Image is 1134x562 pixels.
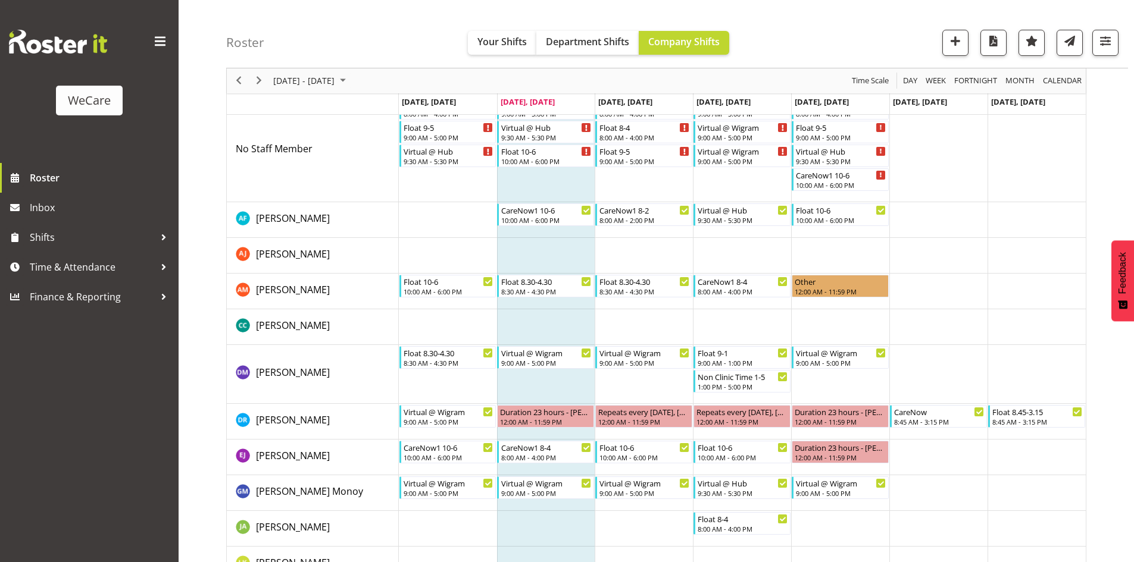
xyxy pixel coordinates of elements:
[501,215,591,225] div: 10:00 AM - 6:00 PM
[698,156,788,166] div: 9:00 AM - 5:00 PM
[497,441,594,463] div: Ella Jarvis"s event - CareNow1 8-4 Begin From Tuesday, August 19, 2025 at 8:00:00 AM GMT+12:00 En...
[792,168,889,191] div: No Staff Member"s event - CareNow1 10-6 Begin From Friday, August 22, 2025 at 10:00:00 AM GMT+12:...
[256,366,330,379] span: [PERSON_NAME]
[272,74,336,89] span: [DATE] - [DATE]
[598,96,652,107] span: [DATE], [DATE]
[30,258,155,276] span: Time & Attendance
[698,453,788,462] div: 10:00 AM - 6:00 PM
[501,156,591,166] div: 10:00 AM - 6:00 PM
[404,133,493,142] div: 9:00 AM - 5:00 PM
[404,406,493,417] div: Virtual @ Wigram
[693,512,791,535] div: Jane Arps"s event - Float 8-4 Begin From Thursday, August 21, 2025 at 8:00:00 AM GMT+12:00 Ends A...
[404,441,493,453] div: CareNow1 10-6
[404,275,493,287] div: Float 10-6
[698,358,788,368] div: 9:00 AM - 1:00 PM
[9,30,107,54] img: Rosterit website logo
[404,145,493,157] div: Virtual @ Hub
[599,453,689,462] div: 10:00 AM - 6:00 PM
[851,74,890,89] span: Time Scale
[1117,252,1128,294] span: Feedback
[795,287,886,296] div: 12:00 AM - 11:59 PM
[795,96,849,107] span: [DATE], [DATE]
[501,145,591,157] div: Float 10-6
[796,121,886,133] div: Float 9-5
[988,405,1085,428] div: Deepti Raturi"s event - Float 8.45-3.15 Begin From Sunday, August 24, 2025 at 8:45:00 AM GMT+12:0...
[236,142,313,156] a: No Staff Member
[599,477,689,489] div: Virtual @ Wigram
[468,31,536,55] button: Your Shifts
[894,406,984,417] div: CareNow
[231,74,247,89] button: Previous
[30,228,155,246] span: Shifts
[698,441,788,453] div: Float 10-6
[795,406,886,417] div: Duration 23 hours - [PERSON_NAME]
[953,74,998,89] span: Fortnight
[693,370,791,393] div: Deepti Mahajan"s event - Non Clinic Time 1-5 Begin From Thursday, August 21, 2025 at 1:00:00 PM G...
[501,488,591,498] div: 9:00 AM - 5:00 PM
[796,204,886,216] div: Float 10-6
[1042,74,1083,89] span: calendar
[404,347,493,359] div: Float 8.30-4.30
[227,345,399,404] td: Deepti Mahajan resource
[236,142,313,155] span: No Staff Member
[404,156,493,166] div: 9:30 AM - 5:30 PM
[796,133,886,142] div: 9:00 AM - 5:00 PM
[595,203,692,226] div: Alex Ferguson"s event - CareNow1 8-2 Begin From Wednesday, August 20, 2025 at 8:00:00 AM GMT+12:0...
[399,275,496,297] div: Ashley Mendoza"s event - Float 10-6 Begin From Monday, August 18, 2025 at 10:00:00 AM GMT+12:00 E...
[30,288,155,306] span: Finance & Reporting
[698,524,788,533] div: 8:00 AM - 4:00 PM
[796,180,886,190] div: 10:00 AM - 6:00 PM
[792,405,889,428] div: Deepti Raturi"s event - Duration 23 hours - Deepti Raturi Begin From Friday, August 22, 2025 at 1...
[404,453,493,462] div: 10:00 AM - 6:00 PM
[890,405,987,428] div: Deepti Raturi"s event - CareNow Begin From Saturday, August 23, 2025 at 8:45:00 AM GMT+12:00 Ends...
[992,406,1082,417] div: Float 8.45-3.15
[902,74,919,89] span: Day
[501,133,591,142] div: 9:30 AM - 5:30 PM
[536,31,639,55] button: Department Shifts
[796,215,886,225] div: 10:00 AM - 6:00 PM
[227,439,399,475] td: Ella Jarvis resource
[792,275,889,297] div: Ashley Mendoza"s event - Other Begin From Friday, August 22, 2025 at 12:00:00 AM GMT+12:00 Ends A...
[256,283,330,296] span: [PERSON_NAME]
[497,145,594,167] div: No Staff Member"s event - Float 10-6 Begin From Tuesday, August 19, 2025 at 10:00:00 AM GMT+12:00...
[598,406,689,417] div: Repeats every [DATE], [DATE] - [PERSON_NAME]
[698,133,788,142] div: 9:00 AM - 5:00 PM
[546,35,629,48] span: Department Shifts
[599,358,689,368] div: 9:00 AM - 5:00 PM
[1111,240,1134,321] button: Feedback - Show survey
[595,145,692,167] div: No Staff Member"s event - Float 9-5 Begin From Wednesday, August 20, 2025 at 9:00:00 AM GMT+12:00...
[501,441,591,453] div: CareNow1 8-4
[399,441,496,463] div: Ella Jarvis"s event - CareNow1 10-6 Begin From Monday, August 18, 2025 at 10:00:00 AM GMT+12:00 E...
[698,204,788,216] div: Virtual @ Hub
[1004,74,1036,89] span: Month
[256,247,330,261] a: [PERSON_NAME]
[501,477,591,489] div: Virtual @ Wigram
[256,449,330,462] span: [PERSON_NAME]
[497,405,594,428] div: Deepti Raturi"s event - Duration 23 hours - Deepti Raturi Begin From Tuesday, August 19, 2025 at ...
[992,417,1082,426] div: 8:45 AM - 3:15 PM
[599,441,689,453] div: Float 10-6
[227,238,399,274] td: Amy Johannsen resource
[256,520,330,533] span: [PERSON_NAME]
[500,417,591,426] div: 12:00 AM - 11:59 PM
[693,275,791,297] div: Ashley Mendoza"s event - CareNow1 8-4 Begin From Thursday, August 21, 2025 at 8:00:00 AM GMT+12:0...
[696,406,788,417] div: Repeats every [DATE], [DATE] - [PERSON_NAME]
[30,199,173,216] span: Inbox
[698,382,788,391] div: 1:00 PM - 5:00 PM
[693,441,791,463] div: Ella Jarvis"s event - Float 10-6 Begin From Thursday, August 21, 2025 at 10:00:00 AM GMT+12:00 En...
[497,121,594,143] div: No Staff Member"s event - Virtual @ Hub Begin From Tuesday, August 19, 2025 at 9:30:00 AM GMT+12:...
[595,441,692,463] div: Ella Jarvis"s event - Float 10-6 Begin From Wednesday, August 20, 2025 at 10:00:00 AM GMT+12:00 E...
[1057,30,1083,56] button: Send a list of all shifts for the selected filtered period to all rostered employees.
[924,74,947,89] span: Week
[648,35,720,48] span: Company Shifts
[227,274,399,309] td: Ashley Mendoza resource
[256,211,330,225] a: [PERSON_NAME]
[893,96,947,107] span: [DATE], [DATE]
[698,347,788,359] div: Float 9-1
[227,202,399,238] td: Alex Ferguson resource
[595,275,692,297] div: Ashley Mendoza"s event - Float 8.30-4.30 Begin From Wednesday, August 20, 2025 at 8:30:00 AM GMT+...
[894,417,984,426] div: 8:45 AM - 3:15 PM
[404,477,493,489] div: Virtual @ Wigram
[795,453,886,462] div: 12:00 AM - 11:59 PM
[698,477,788,489] div: Virtual @ Hub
